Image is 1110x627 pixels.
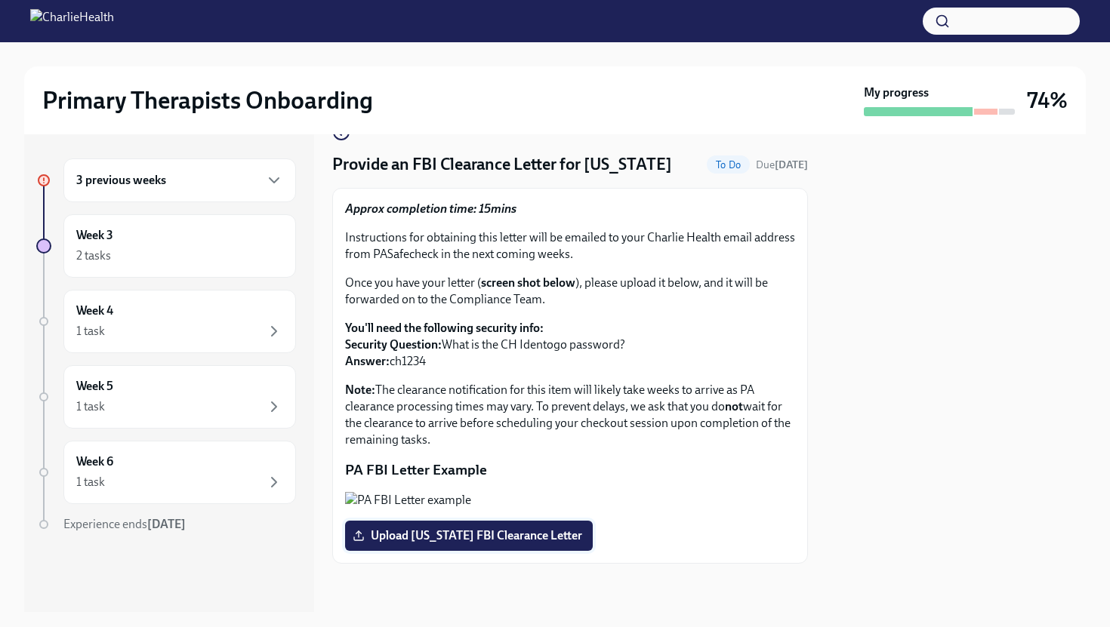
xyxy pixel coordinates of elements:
p: The clearance notification for this item will likely take weeks to arrive as PA clearance process... [345,382,795,448]
p: What is the CH Identogo password? ch1234 [345,320,795,370]
span: September 18th, 2025 10:00 [756,158,808,172]
p: Once you have your letter ( ), please upload it below, and it will be forwarded on to the Complia... [345,275,795,308]
h6: Week 3 [76,227,113,244]
label: Upload [US_STATE] FBI Clearance Letter [345,521,593,551]
div: 3 previous weeks [63,158,296,202]
h6: Week 5 [76,378,113,395]
a: Week 41 task [36,290,296,353]
strong: Security Question: [345,337,442,352]
strong: [DATE] [775,158,808,171]
p: PA FBI Letter Example [345,460,795,480]
span: To Do [707,159,750,171]
h3: 74% [1027,87,1068,114]
button: Zoom image [345,492,795,509]
h2: Primary Therapists Onboarding [42,85,373,115]
strong: screen shot below [481,275,575,290]
span: Upload [US_STATE] FBI Clearance Letter [356,528,582,543]
h6: Week 4 [76,303,113,319]
strong: Answer: [345,354,390,368]
h6: Week 6 [76,453,113,470]
h4: Provide an FBI Clearance Letter for [US_STATE] [332,153,672,176]
h6: 3 previous weeks [76,172,166,189]
div: 1 task [76,474,105,490]
div: 1 task [76,398,105,415]
a: Week 51 task [36,365,296,429]
span: Due [756,158,808,171]
strong: My progress [864,85,929,101]
strong: Note: [345,383,375,397]
span: Experience ends [63,517,186,531]
p: Instructions for obtaining this letter will be emailed to your Charlie Health email address from ... [345,229,795,263]
strong: not [725,399,743,413]
strong: You'll need the following security info: [345,321,544,335]
a: Week 32 tasks [36,214,296,278]
div: 2 tasks [76,247,111,264]
strong: Approx completion time: 15mins [345,201,516,216]
img: CharlieHealth [30,9,114,33]
a: Week 61 task [36,441,296,504]
div: 1 task [76,323,105,340]
strong: [DATE] [147,517,186,531]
